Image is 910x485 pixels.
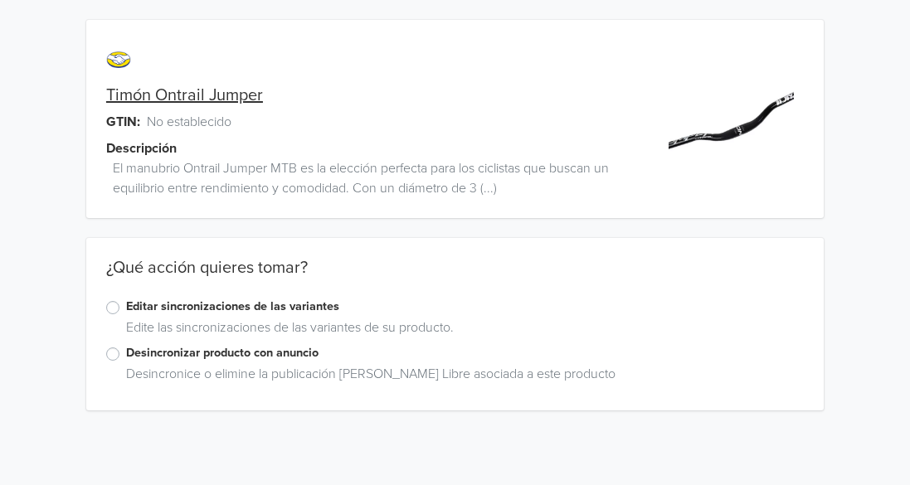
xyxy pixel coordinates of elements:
a: Timón Ontrail Jumper [106,85,263,105]
label: Editar sincronizaciones de las variantes [126,298,804,316]
span: GTIN: [106,112,140,132]
img: product_image [669,53,794,178]
div: Edite las sincronizaciones de las variantes de su producto. [119,318,804,344]
label: Desincronizar producto con anuncio [126,344,804,362]
div: Desincronice o elimine la publicación [PERSON_NAME] Libre asociada a este producto [119,364,804,390]
span: Descripción [106,138,177,158]
span: No establecido [147,112,231,132]
span: El manubrio Ontrail Jumper MTB es la elección perfecta para los ciclistas que buscan un equilibri... [113,158,659,198]
div: ¿Qué acción quieres tomar? [86,258,824,298]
